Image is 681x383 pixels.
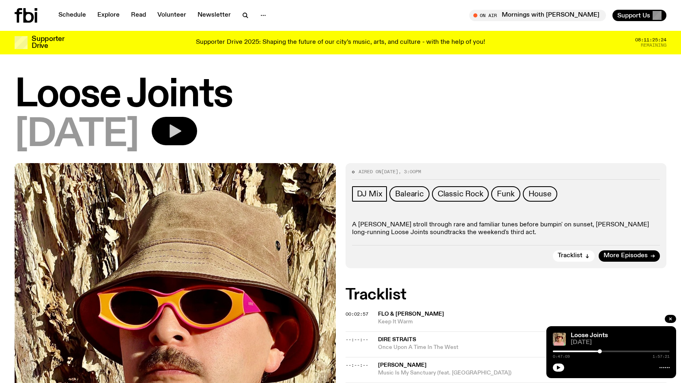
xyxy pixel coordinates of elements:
span: 00:02:57 [346,311,368,317]
span: Aired on [359,168,381,175]
span: Flo & [PERSON_NAME] [378,311,444,317]
img: Tyson stands in front of a paperbark tree wearing orange sunglasses, a suede bucket hat and a pin... [553,333,566,346]
a: Newsletter [193,10,236,21]
span: More Episodes [604,253,648,259]
span: Classic Rock [438,189,483,198]
span: 1:57:21 [653,355,670,359]
a: More Episodes [599,250,660,262]
span: DJ Mix [357,189,382,198]
a: Volunteer [153,10,191,21]
p: A [PERSON_NAME] stroll through rare and familiar tunes before bumpin' on sunset, [PERSON_NAME] lo... [352,221,660,237]
button: Tracklist [553,250,595,262]
a: House [523,186,557,202]
span: Remaining [641,43,666,47]
span: Funk [497,189,514,198]
span: [PERSON_NAME] [378,362,427,368]
span: [DATE] [381,168,398,175]
span: Tracklist [558,253,582,259]
span: 08:11:25:24 [635,38,666,42]
span: Keep It Warm [378,318,667,326]
span: [DATE] [571,340,670,346]
span: House [528,189,552,198]
span: [DATE] [15,117,139,153]
h2: Tracklist [346,288,667,302]
span: Support Us [617,12,650,19]
a: Read [126,10,151,21]
a: Classic Rock [432,186,489,202]
span: Once Upon A Time In The West [378,344,667,351]
a: Loose Joints [571,332,608,339]
a: Funk [491,186,520,202]
button: On AirMornings with [PERSON_NAME] [469,10,606,21]
button: Support Us [612,10,666,21]
span: , 3:00pm [398,168,421,175]
a: Explore [92,10,125,21]
a: Schedule [54,10,91,21]
span: Music Is My Sanctuary (feat. [GEOGRAPHIC_DATA]) [378,369,667,377]
span: Dire Straits [378,337,416,342]
span: --:--:-- [346,362,368,368]
a: DJ Mix [352,186,387,202]
h1: Loose Joints [15,77,666,114]
span: --:--:-- [346,336,368,343]
h3: Supporter Drive [32,36,64,49]
a: Balearic [389,186,429,202]
p: Supporter Drive 2025: Shaping the future of our city’s music, arts, and culture - with the help o... [196,39,485,46]
span: 0:47:09 [553,355,570,359]
span: Balearic [395,189,423,198]
button: 00:02:57 [346,312,368,316]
